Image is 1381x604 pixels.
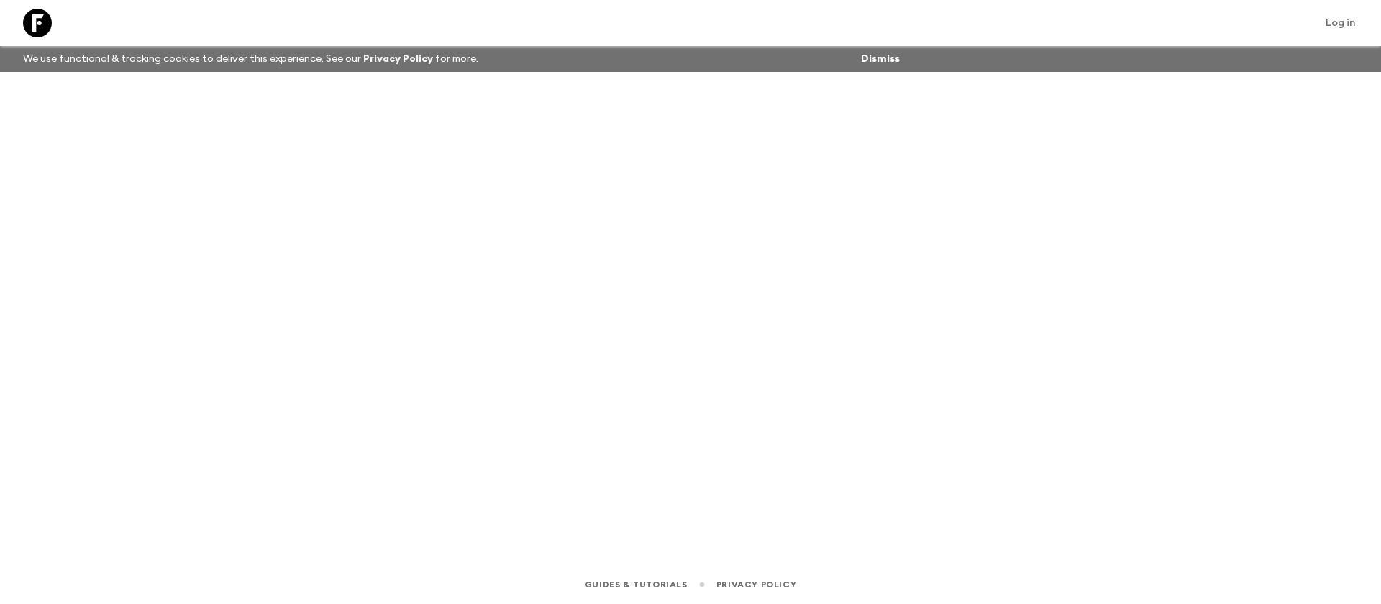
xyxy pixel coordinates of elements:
a: Guides & Tutorials [585,577,688,592]
button: Dismiss [857,49,903,69]
a: Log in [1318,13,1364,33]
a: Privacy Policy [716,577,796,592]
p: We use functional & tracking cookies to deliver this experience. See our for more. [17,46,484,72]
a: Privacy Policy [363,54,433,64]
